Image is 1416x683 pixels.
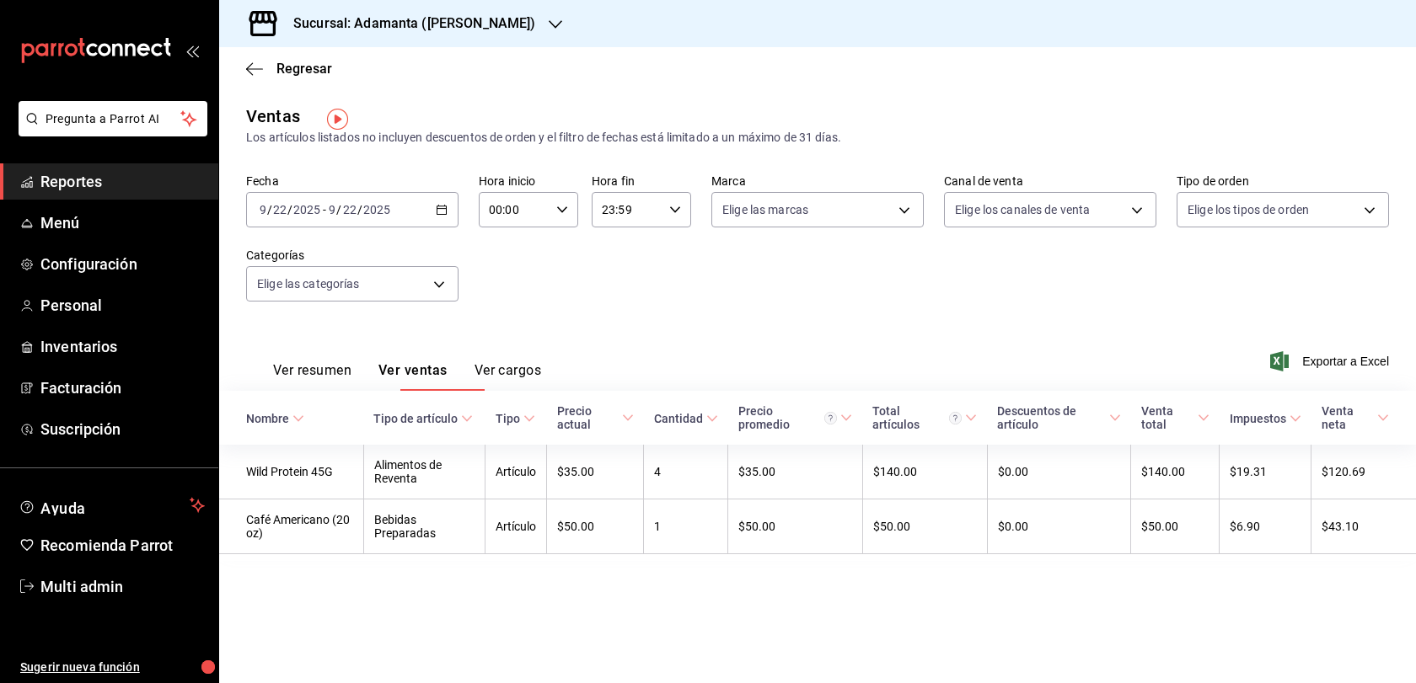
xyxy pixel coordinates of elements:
[1230,412,1301,425] span: Impuestos
[259,203,267,216] input: --
[654,412,703,425] div: Cantidad
[40,170,205,193] span: Reportes
[40,575,205,598] span: Multi admin
[40,253,205,275] span: Configuración
[738,404,852,431] span: Precio promedio
[257,275,360,292] span: Elige las categorías
[872,404,962,431] div: Total artículos
[997,404,1106,431] div: Descuentos de artículo
[944,175,1156,187] label: Canal de venta
[1131,499,1220,554] td: $50.00
[824,412,837,424] svg: Precio promedio = Total artículos / cantidad
[1311,445,1416,499] td: $120.69
[557,404,619,431] div: Precio actual
[246,249,459,261] label: Categorías
[485,499,547,554] td: Artículo
[40,335,205,358] span: Inventarios
[267,203,272,216] span: /
[1220,499,1311,554] td: $6.90
[1141,404,1209,431] span: Venta total
[644,499,728,554] td: 1
[373,412,458,425] div: Tipo de artículo
[357,203,362,216] span: /
[722,201,808,218] span: Elige las marcas
[219,499,363,554] td: Café Americano (20 oz)
[479,175,578,187] label: Hora inicio
[273,362,351,391] button: Ver resumen
[378,362,448,391] button: Ver ventas
[1131,445,1220,499] td: $140.00
[246,129,1389,147] div: Los artículos listados no incluyen descuentos de orden y el filtro de fechas está limitado a un m...
[363,499,485,554] td: Bebidas Preparadas
[336,203,341,216] span: /
[654,412,718,425] span: Cantidad
[862,499,987,554] td: $50.00
[280,13,535,34] h3: Sucursal: Adamanta ([PERSON_NAME])
[738,404,837,431] div: Precio promedio
[955,201,1090,218] span: Elige los canales de venta
[547,499,644,554] td: $50.00
[12,122,207,140] a: Pregunta a Parrot AI
[342,203,357,216] input: --
[40,534,205,557] span: Recomienda Parrot
[373,412,473,425] span: Tipo de artículo
[1311,499,1416,554] td: $43.10
[1230,412,1286,425] div: Impuestos
[292,203,321,216] input: ----
[46,110,181,128] span: Pregunta a Parrot AI
[219,445,363,499] td: Wild Protein 45G
[363,445,485,499] td: Alimentos de Reventa
[949,412,962,424] svg: El total artículos considera cambios de precios en los artículos así como costos adicionales por ...
[987,499,1131,554] td: $0.00
[246,412,289,425] div: Nombre
[987,445,1131,499] td: $0.00
[246,175,459,187] label: Fecha
[1220,445,1311,499] td: $19.31
[287,203,292,216] span: /
[862,445,987,499] td: $140.00
[997,404,1121,431] span: Descuentos de artículo
[592,175,691,187] label: Hora fin
[40,211,205,234] span: Menú
[496,412,520,425] div: Tipo
[872,404,977,431] span: Total artículos
[276,61,332,77] span: Regresar
[644,445,728,499] td: 4
[246,104,300,129] div: Ventas
[1177,175,1389,187] label: Tipo de orden
[40,418,205,440] span: Suscripción
[20,659,205,676] span: Sugerir nueva función
[273,362,541,391] div: navigation tabs
[40,376,205,399] span: Facturación
[475,362,542,391] button: Ver cargos
[185,44,199,57] button: open_drawer_menu
[1274,351,1389,371] button: Exportar a Excel
[272,203,287,216] input: --
[40,294,205,317] span: Personal
[1322,404,1374,431] div: Venta neta
[40,495,183,515] span: Ayuda
[728,445,862,499] td: $35.00
[547,445,644,499] td: $35.00
[246,412,304,425] span: Nombre
[728,499,862,554] td: $50.00
[1141,404,1194,431] div: Venta total
[362,203,391,216] input: ----
[496,412,535,425] span: Tipo
[485,445,547,499] td: Artículo
[1322,404,1389,431] span: Venta neta
[1188,201,1309,218] span: Elige los tipos de orden
[557,404,634,431] span: Precio actual
[328,203,336,216] input: --
[19,101,207,136] button: Pregunta a Parrot AI
[246,61,332,77] button: Regresar
[711,175,924,187] label: Marca
[327,109,348,130] img: Tooltip marker
[323,203,326,216] span: -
